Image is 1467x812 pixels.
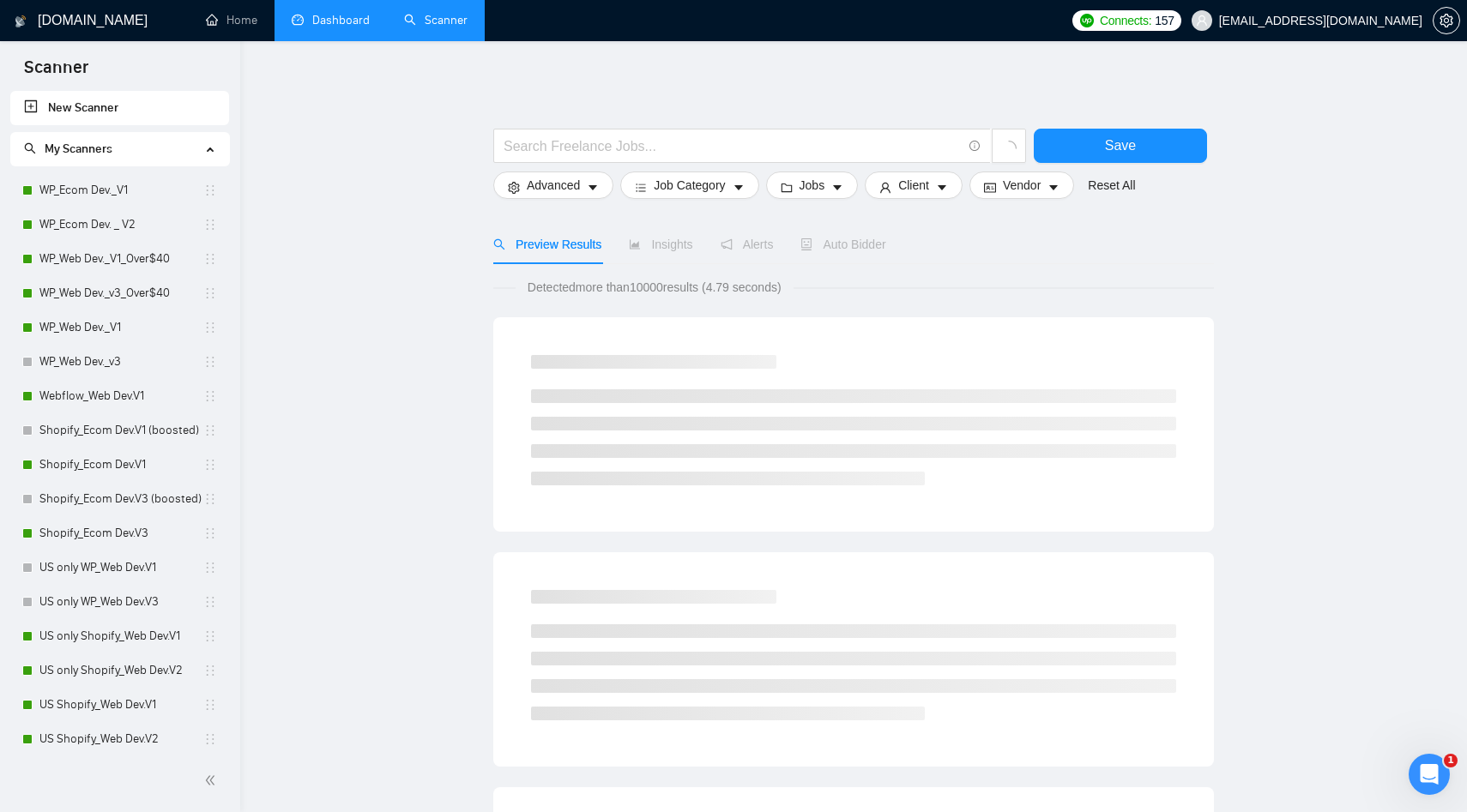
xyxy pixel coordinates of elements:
span: Insights [629,238,692,251]
span: holder [203,561,217,574]
img: logo [15,8,27,35]
button: folderJobscaret-down [766,171,859,199]
a: Shopify_Ecom Dev.V1 (boosted) [39,413,203,448]
span: Alerts [721,238,774,251]
span: bars [635,181,647,194]
span: folder [781,181,793,194]
span: holder [203,664,217,677]
span: 1 [1444,754,1458,767]
span: Detected more than 10000 results (4.79 seconds) [516,278,794,297]
a: US only Shopify_Web Dev.V2 [39,653,203,688]
li: Webflow_Web Dev.V1 [10,379,229,413]
span: holder [203,252,217,266]
span: user [1196,15,1208,27]
a: US only WP_Web Dev.V3 [39,585,203,619]
a: WP_Ecom Dev. _ V2 [39,208,203,242]
li: WP_Ecom Dev. _ V2 [10,208,229,242]
span: setting [1434,14,1459,27]
span: Preview Results [493,238,601,251]
a: dashboardDashboard [292,13,370,27]
span: setting [508,181,520,194]
span: holder [203,698,217,712]
span: Advanced [527,176,580,195]
span: 157 [1155,11,1174,30]
a: homeHome [206,13,257,27]
span: holder [203,286,217,300]
li: WP_Web Dev._v3_Over$40 [10,276,229,310]
span: caret-down [1047,181,1059,194]
a: WP_Web Dev._V1_Over$40 [39,242,203,276]
span: holder [203,526,217,540]
span: holder [203,424,217,437]
span: caret-down [831,181,843,194]
button: Save [1034,129,1207,163]
a: searchScanner [404,13,468,27]
span: holder [203,183,217,197]
span: holder [203,595,217,609]
li: US only WP_Web Dev.V1 [10,550,229,585]
a: US Shopify_Web Dev.V2 [39,722,203,756]
span: Scanner [10,55,102,91]
a: setting [1433,14,1460,27]
span: My Scanners [24,141,112,156]
span: holder [203,218,217,232]
span: area-chart [629,238,641,250]
li: US only Shopify_Web Dev.V1 [10,619,229,653]
span: caret-down [733,181,745,194]
span: My Scanners [45,141,112,156]
li: New Scanner [10,91,229,125]
span: Jobs [800,176,825,195]
li: WP_Web Dev._V1_Over$40 [10,242,229,276]
span: double-left [204,772,221,789]
a: WP_Web Dev._V1 [39,310,203,345]
li: US only WP_Web Dev.V3 [10,585,229,619]
span: caret-down [587,181,599,194]
span: Job Category [654,176,725,195]
li: Shopify_Ecom Dev.V3 (boosted) [10,482,229,516]
li: US only Shopify_Web Dev.V2 [10,653,229,688]
a: US only WP_Web Dev.V1 [39,550,203,585]
li: WP_Web Dev._V1 [10,310,229,345]
span: notification [721,238,733,250]
span: Vendor [1003,176,1041,195]
span: search [24,142,36,154]
span: holder [203,321,217,334]
a: US Shopify_Web Dev.V1 [39,688,203,722]
span: caret-down [936,181,948,194]
a: US only Shopify_Web Dev.V1 [39,619,203,653]
a: WP_Web Dev._v3 [39,345,203,379]
span: idcard [984,181,996,194]
span: holder [203,389,217,403]
a: Shopify_Ecom Dev.V3 (boosted) [39,482,203,516]
a: Shopify_Ecom Dev.V3 [39,516,203,550]
li: US Shopify_Web Dev.V1 [10,688,229,722]
span: search [493,238,505,250]
span: holder [203,629,217,643]
button: idcardVendorcaret-down [969,171,1074,199]
a: Webflow_Web Dev.V1 [39,379,203,413]
li: Shopify_Ecom Dev.V1 [10,448,229,482]
a: Reset All [1088,176,1135,195]
span: info-circle [969,141,981,152]
a: New Scanner [24,91,215,125]
span: holder [203,492,217,506]
iframe: Intercom live chat [1409,754,1450,795]
input: Search Freelance Jobs... [504,135,962,157]
a: WP_Web Dev._v3_Over$40 [39,276,203,310]
li: WP_Ecom Dev._V1 [10,173,229,208]
a: WP_Ecom Dev._V1 [39,173,203,208]
span: user [879,181,891,194]
span: Save [1105,135,1136,156]
span: holder [203,732,217,746]
span: Client [898,176,929,195]
button: userClientcaret-down [865,171,963,199]
li: US Shopify_Web Dev.V2 [10,722,229,756]
span: loading [1001,141,1017,156]
a: Shopify_Ecom Dev.V1 [39,448,203,482]
li: Shopify_Ecom Dev.V1 (boosted) [10,413,229,448]
li: WP_Web Dev._v3 [10,345,229,379]
span: Auto Bidder [800,238,885,251]
span: Connects: [1100,11,1151,30]
span: robot [800,238,812,250]
button: setting [1433,7,1460,34]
